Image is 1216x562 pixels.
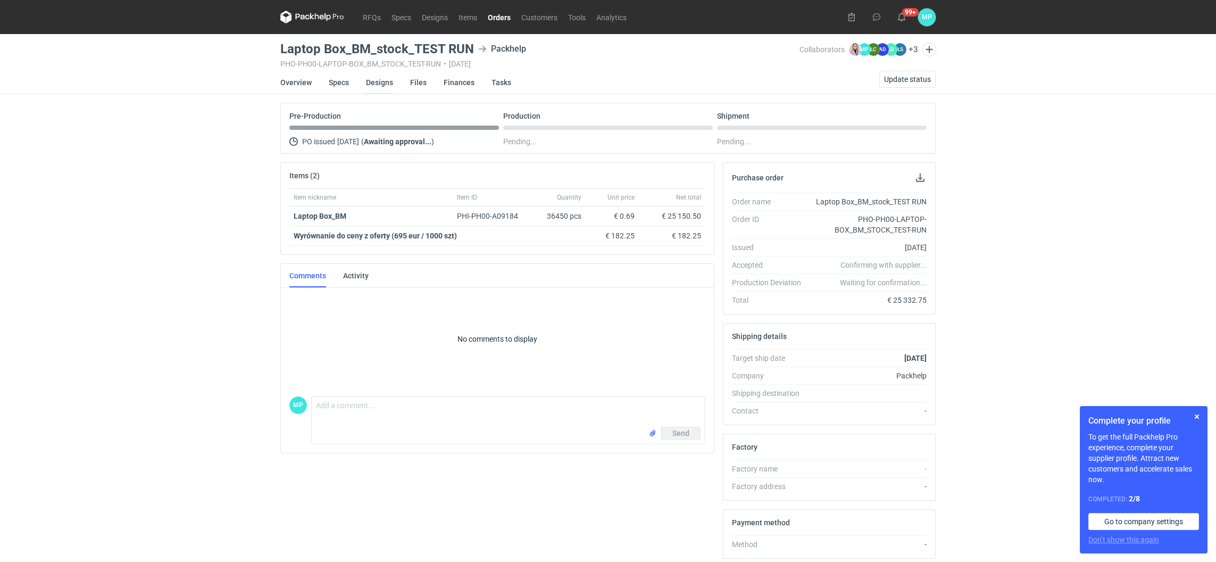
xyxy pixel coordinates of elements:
span: Net total [676,193,701,202]
div: [DATE] [810,242,927,253]
p: Shipment [717,112,749,120]
div: Laptop Box_BM_stock_TEST RUN [810,196,927,207]
div: PHO-PH00-LAPTOP-BOX_BM_STOCK_TEST-RUN [DATE] [280,60,799,68]
button: 99+ [893,9,910,26]
a: Specs [386,11,417,23]
button: MP [918,9,936,26]
div: Shipping destination [732,388,810,399]
button: Send [661,427,701,440]
a: Comments [289,264,326,287]
div: Method [732,539,810,550]
div: Packhelp [478,43,526,55]
div: Issued [732,242,810,253]
a: Go to company settings [1088,513,1199,530]
div: Completed: [1088,493,1199,505]
a: Files [410,71,427,94]
div: € 182.25 [590,230,635,241]
h3: Laptop Box_BM_stock_TEST RUN [280,43,474,55]
span: Update status [884,76,931,83]
span: Send [672,429,689,437]
div: Order ID [732,214,810,235]
div: Production Deviation [732,277,810,288]
span: [DATE] [337,135,359,148]
button: Don’t show this again [1088,534,1159,545]
span: Pending... [503,135,537,148]
strong: Awaiting approval... [364,137,431,146]
a: Items [453,11,482,23]
div: PHO-PH00-LAPTOP-BOX_BM_STOCK_TEST-RUN [810,214,927,235]
span: Item ID [457,193,477,202]
a: Finances [444,71,474,94]
div: - [810,464,927,474]
button: Edit collaborators [922,43,936,56]
svg: Packhelp Pro [280,11,344,23]
div: Company [732,370,810,381]
a: Tools [563,11,591,23]
em: Confirming with supplier... [840,261,927,269]
div: - [810,406,927,416]
div: Pending... [717,135,927,148]
span: Collaborators [799,45,845,54]
figcaption: AD [876,43,889,56]
span: Item nickname [294,193,336,202]
div: Martyna Paroń [289,396,307,414]
a: Tasks [492,71,511,94]
strong: [DATE] [904,354,927,362]
h2: Items (2) [289,171,320,180]
div: Accepted [732,260,810,270]
div: Order name [732,196,810,207]
figcaption: MP [858,43,871,56]
div: Factory name [732,464,810,474]
div: € 0.69 [590,211,635,221]
h2: Purchase order [732,173,784,182]
span: ) [431,137,434,146]
button: +3 [909,45,918,54]
a: Activity [343,264,369,287]
figcaption: ŁS [894,43,906,56]
h1: Complete your profile [1088,415,1199,427]
strong: Wyrównanie do ceny z oferty (695 eur / 1000 szt) [294,232,457,240]
a: Laptop Box_BM [294,212,346,220]
figcaption: ŁD [885,43,897,56]
div: Total [732,295,810,305]
a: Specs [329,71,349,94]
h2: Payment method [732,518,790,527]
div: € 25 150.50 [643,211,701,221]
div: Factory address [732,481,810,492]
figcaption: MP [289,396,307,414]
a: Designs [366,71,393,94]
span: • [444,60,446,68]
strong: 2 / 8 [1129,494,1140,503]
span: Unit price [607,193,635,202]
p: Production [503,112,540,120]
div: Martyna Paroń [918,9,936,26]
p: To get the full Packhelp Pro experience, complete your supplier profile. Attract new customers an... [1088,432,1199,485]
figcaption: ŁC [867,43,880,56]
h2: Shipping details [732,332,787,341]
div: - [810,539,927,550]
a: Designs [417,11,453,23]
div: PHI-PH00-A09184 [457,211,528,221]
button: Skip for now [1190,410,1203,423]
div: 36450 pcs [532,206,586,226]
div: € 25 332.75 [810,295,927,305]
button: Download PO [914,171,927,184]
a: Customers [516,11,563,23]
div: - [810,481,927,492]
a: Orders [482,11,516,23]
div: Packhelp [810,370,927,381]
div: Contact [732,406,810,416]
em: Waiting for confirmation... [840,277,927,288]
div: Target ship date [732,353,810,363]
p: Pre-Production [289,112,341,120]
a: RFQs [357,11,386,23]
a: Analytics [591,11,632,23]
a: Overview [280,71,312,94]
span: ( [361,137,364,146]
img: Klaudia Wiśniewska [849,43,862,56]
div: € 182.25 [643,230,701,241]
p: No comments to display [289,286,705,392]
div: PO issued [289,135,499,148]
